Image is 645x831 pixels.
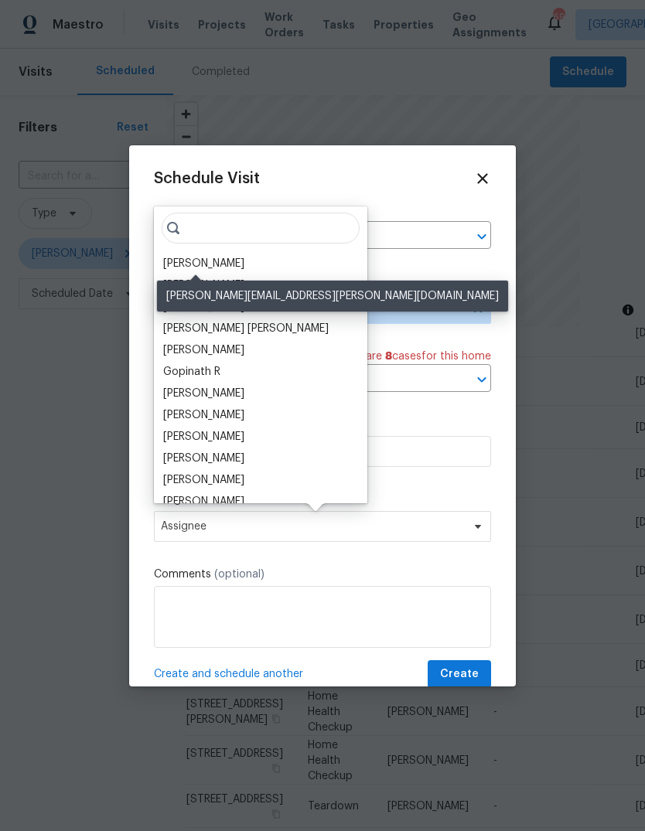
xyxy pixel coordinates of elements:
span: Create [440,665,479,684]
label: Home [154,206,491,221]
div: [PERSON_NAME] [163,256,244,271]
div: [PERSON_NAME] [163,386,244,401]
span: Create and schedule another [154,666,303,682]
div: [PERSON_NAME] [PERSON_NAME] [163,321,329,336]
span: Schedule Visit [154,171,260,186]
span: 8 [385,351,392,362]
span: Assignee [161,520,464,533]
span: Close [474,170,491,187]
span: (optional) [214,569,264,580]
div: [PERSON_NAME] [163,451,244,466]
div: Gopinath R [163,364,220,380]
div: [PERSON_NAME] [163,429,244,444]
span: There are case s for this home [336,349,491,364]
div: [PERSON_NAME] [163,342,244,358]
div: [PERSON_NAME] [163,278,244,293]
button: Open [471,226,493,247]
label: Comments [154,567,491,582]
div: [PERSON_NAME][EMAIL_ADDRESS][PERSON_NAME][DOMAIN_NAME] [157,281,508,312]
button: Open [471,369,493,390]
div: [PERSON_NAME] [163,407,244,423]
div: [PERSON_NAME] [163,472,244,488]
div: [PERSON_NAME] [163,494,244,509]
button: Create [428,660,491,689]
